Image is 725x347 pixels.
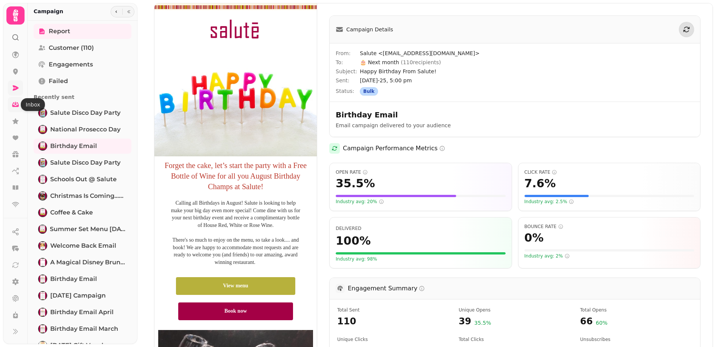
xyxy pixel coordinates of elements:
span: Happy Birthday From Salute! [360,68,694,75]
span: Number of unique recipients who clicked a link in the email at least once [337,336,450,342]
span: 100 % [336,234,371,248]
span: Coffee & Cake [50,208,93,217]
span: Birthday Email March [50,324,118,333]
span: Schools Out @ Salute [50,175,117,184]
span: Salute Disco Day Party [50,158,120,167]
a: National Prosecco DayNational Prosecco Day [34,122,131,137]
img: A Magical Disney Brunch [39,259,46,266]
div: Bulk [360,87,378,96]
a: Welcome Back EmailWelcome Back Email [34,238,131,253]
span: 35.5 % [474,319,491,327]
span: Open Rate [336,169,506,175]
span: 7.6 % [524,177,556,190]
span: Total number of times emails were opened (includes multiple opens by the same recipient) [580,307,693,313]
img: Summer Set Menu July 2025 [39,225,46,233]
span: Summer Set Menu [DATE] [50,225,127,234]
span: ( 110 recipients) [401,59,441,65]
span: Failed [49,77,68,86]
span: Number of recipients who chose to unsubscribe after receiving this campaign. LOWER is better - th... [580,336,693,342]
span: A Magical Disney Brunch [50,258,127,267]
a: Birthday Email AprilBirthday Email April [34,305,131,320]
img: Birthday Email March [39,325,46,333]
span: From: [336,49,360,57]
span: Salute Disco Day Party [50,108,120,117]
img: Schools Out @ Salute [39,176,46,183]
span: Birthday Email [50,275,97,284]
span: Engagements [49,60,93,69]
a: Salute Disco Day PartySalute Disco Day Party [34,105,131,120]
span: Total number of emails attempted to be sent in this campaign [337,307,450,313]
span: 🎂 Next month [360,59,441,65]
a: Christmas is Coming......Christmas is Coming...... [34,188,131,204]
span: Industry avg: 20% [336,199,384,205]
span: Subject: [336,68,360,75]
img: Birthday Email [39,275,46,283]
div: Inbox [21,98,45,111]
a: Easter 2025 Campaign[DATE] Campaign [34,288,131,303]
div: Visual representation of your click rate (7.6%) compared to a scale of 20%. The fuller the bar, t... [524,195,694,197]
p: Email campaign delivered to your audience [336,122,529,129]
span: Status: [336,87,360,96]
h2: Campaign [34,8,63,15]
div: Visual representation of your bounce rate (0%). For bounce rate, LOWER is better. The bar is gree... [524,249,694,251]
span: Your delivery rate meets or exceeds the industry standard of 98%. Great list quality! [336,256,377,262]
a: A Magical Disney BrunchA Magical Disney Brunch [34,255,131,270]
a: Failed [34,74,131,89]
span: 0 % [524,231,544,245]
span: Welcome Back Email [50,241,116,250]
span: Birthday Email April [50,308,114,317]
a: Birthday EmailBirthday Email [34,271,131,287]
span: Industry avg: 2.5% [524,199,574,205]
a: Summer Set Menu July 2025Summer Set Menu [DATE] [34,222,131,237]
a: Report [34,24,131,39]
img: Salute Disco Day Party [39,109,46,117]
span: Birthday Email [50,142,97,151]
span: [DATE] Campaign [50,291,106,300]
img: Welcome Back Email [39,242,46,250]
span: Report [49,27,70,36]
p: Recently sent [34,90,131,104]
a: Customer (110) [34,40,131,56]
span: 66 [580,315,592,327]
span: National Prosecco Day [50,125,120,134]
span: 60 % [596,319,608,327]
a: Birthday Email MarchBirthday Email March [34,321,131,336]
h2: Birthday Email [336,109,481,120]
img: Birthday Email April [39,308,46,316]
span: Click Rate [524,169,694,175]
span: 39 [459,315,471,327]
span: Christmas is Coming...... [50,191,123,200]
span: Bounce Rate [524,224,694,230]
h3: Engagement Summary [348,284,425,293]
span: Salute <[EMAIL_ADDRESS][DOMAIN_NAME]> [360,49,694,57]
span: Percentage of emails that were successfully delivered to recipients' inboxes. Higher is better. [336,226,361,231]
img: National Prosecco Day [39,126,46,133]
span: [DATE]-25, 5:00 pm [360,77,694,84]
span: 110 [337,315,450,327]
span: Total number of link clicks (includes multiple clicks by the same recipient) [459,336,571,342]
span: Number of unique recipients who opened the email at least once [459,307,571,313]
a: Engagements [34,57,131,72]
img: Birthday Email [39,142,46,150]
h2: Campaign Performance Metrics [343,144,445,153]
img: Salute Disco Day Party [39,159,46,167]
a: Coffee & CakeCoffee & Cake [34,205,131,220]
div: Visual representation of your delivery rate (100%). The fuller the bar, the better. [336,252,506,254]
img: Coffee & Cake [39,209,46,216]
span: Sent: [336,77,360,84]
span: Industry avg: 2% [524,253,570,259]
span: To: [336,59,360,66]
div: Visual representation of your open rate (35.5%) compared to a scale of 50%. The fuller the bar, t... [336,195,506,197]
span: Customer (110) [49,43,94,52]
span: Campaign Details [346,26,393,33]
a: Salute Disco Day PartySalute Disco Day Party [34,155,131,170]
a: Birthday EmailBirthday Email [34,139,131,154]
img: Christmas is Coming...... [39,192,46,200]
img: Easter 2025 Campaign [39,292,46,299]
span: 35.5 % [336,177,375,190]
a: Schools Out @ SaluteSchools Out @ Salute [34,172,131,187]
